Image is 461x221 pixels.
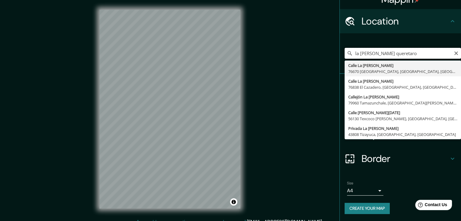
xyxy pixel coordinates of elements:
[347,186,383,196] div: A4
[362,153,449,165] h4: Border
[348,125,457,131] div: Privada La [PERSON_NAME]
[340,122,461,147] div: Layout
[348,100,457,106] div: 79960 Tamazunchale, [GEOGRAPHIC_DATA][PERSON_NAME], [GEOGRAPHIC_DATA]
[348,78,457,84] div: Calle La [PERSON_NAME]
[348,110,457,116] div: Calle [PERSON_NAME][DATE]
[348,116,457,122] div: 56130 Texcoco [PERSON_NAME], [GEOGRAPHIC_DATA], [GEOGRAPHIC_DATA]
[345,203,390,214] button: Create your map
[348,62,457,68] div: Calle La [PERSON_NAME]
[348,131,457,137] div: 43808 Tizayuca, [GEOGRAPHIC_DATA], [GEOGRAPHIC_DATA]
[340,9,461,33] div: Location
[348,68,457,74] div: 76670 [GEOGRAPHIC_DATA], [GEOGRAPHIC_DATA], [GEOGRAPHIC_DATA]
[348,84,457,90] div: 76838 El Cazadero, [GEOGRAPHIC_DATA], [GEOGRAPHIC_DATA]
[347,181,353,186] label: Size
[340,147,461,171] div: Border
[340,74,461,98] div: Pins
[99,10,240,209] canvas: Map
[340,98,461,122] div: Style
[362,15,449,27] h4: Location
[362,128,449,140] h4: Layout
[348,94,457,100] div: Callejón La [PERSON_NAME]
[407,197,454,214] iframe: Help widget launcher
[230,198,237,206] button: Toggle attribution
[345,48,461,59] input: Pick your city or area
[454,50,459,56] button: Clear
